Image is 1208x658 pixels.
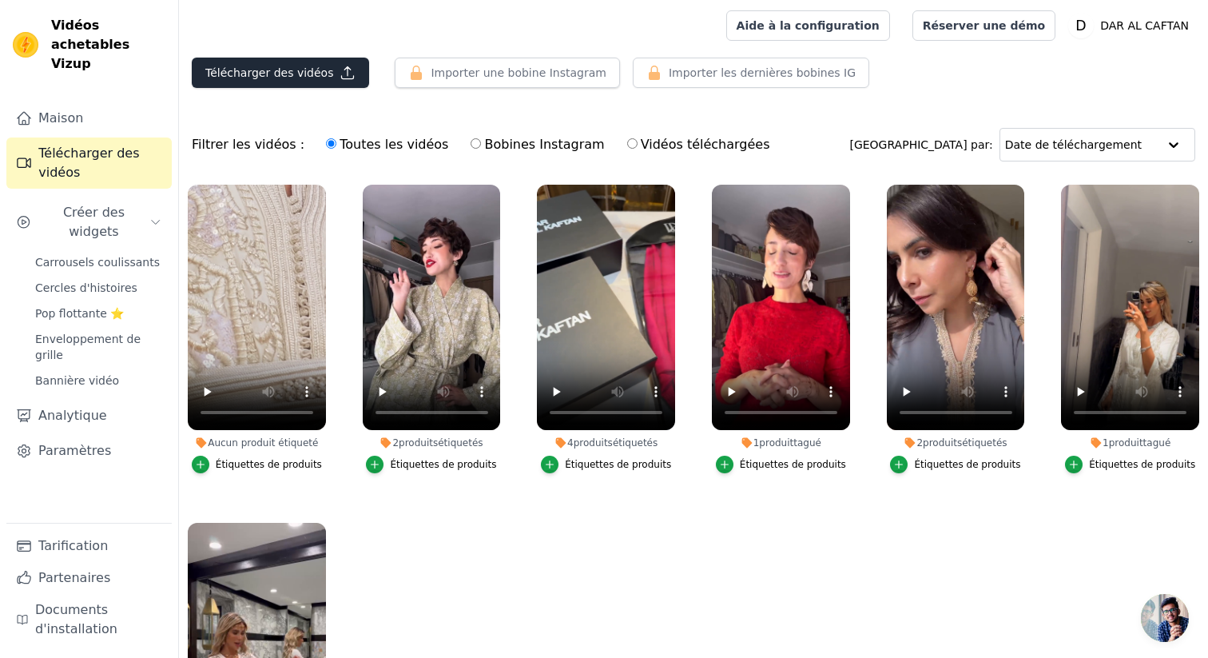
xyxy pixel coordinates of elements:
font: étiquetés [613,437,658,449]
text: D [1076,18,1087,34]
font: Étiquettes de produits [914,459,1020,470]
font: Télécharger des vidéos [38,146,139,180]
font: Vidéos téléchargées [641,137,770,152]
button: Étiquettes de produits [890,456,1020,473]
font: Aide à la configuration [737,19,880,32]
a: Partenaires [6,562,172,594]
a: Aide à la configuration [726,10,890,41]
a: Enveloppement de grille [26,328,172,366]
font: Réserver une démo [923,19,1045,32]
button: Importer les dernières bobines IG [633,58,869,88]
input: Vidéos téléchargées [627,138,638,149]
a: Carrousels coulissants [26,251,172,273]
a: Maison [6,102,172,134]
a: Cercles d'histoires [26,277,172,299]
font: Créer des widgets [63,205,125,239]
font: 4 [567,437,574,449]
button: D DAR AL CAFTAN [1068,11,1195,40]
font: étiquetés [962,437,1007,449]
font: Télécharger des vidéos [205,66,333,79]
div: Ouvrir le chat [1141,594,1189,642]
font: Partenaires [38,570,110,585]
font: produits [574,437,613,449]
a: Documents d'installation [6,594,172,645]
font: Enveloppement de grille [35,333,141,361]
font: [GEOGRAPHIC_DATA] par: [849,138,992,151]
a: Bannière vidéo [26,369,172,392]
a: Télécharger des vidéos [6,138,172,189]
a: Réserver une démo [912,10,1055,41]
font: Étiquettes de produits [1089,459,1195,470]
font: 2 [392,437,399,449]
font: Importer une bobine Instagram [431,66,606,79]
font: Paramètres [38,443,111,458]
font: Étiquettes de produits [740,459,846,470]
button: Créer des widgets [6,197,172,248]
font: DAR AL CAFTAN [1100,19,1189,32]
font: Maison [38,110,83,126]
font: 1 [753,437,760,449]
font: produits [399,437,438,449]
font: Pop flottante ⭐ [35,307,124,320]
button: Étiquettes de produits [366,456,496,473]
a: Paramètres [6,435,172,467]
font: Documents d'installation [35,602,117,636]
font: Aucun produit étiqueté [208,437,318,449]
button: Télécharger des vidéos [192,58,369,88]
font: 1 [1103,437,1109,449]
font: tagué [1143,437,1171,449]
font: Étiquettes de produits [565,459,671,470]
font: Carrousels coulissants [35,256,160,269]
button: Étiquettes de produits [192,456,322,473]
font: produit [1109,437,1143,449]
input: Toutes les vidéos [326,138,336,149]
font: Bobines Instagram [484,137,604,152]
font: produits [923,437,962,449]
button: Importer une bobine Instagram [395,58,619,88]
font: Analytique [38,408,107,423]
font: tagué [793,437,821,449]
a: Pop flottante ⭐ [26,302,172,325]
font: Importer les dernières bobines IG [669,66,856,79]
font: Filtrer les vidéos : [192,137,304,152]
button: Étiquettes de produits [1065,456,1195,473]
a: Tarification [6,530,172,562]
font: Toutes les vidéos [340,137,448,152]
a: Analytique [6,400,172,432]
font: Étiquettes de produits [390,459,496,470]
font: Cercles d'histoires [35,281,137,294]
input: Bobines Instagram [471,138,481,149]
img: Vizup [13,32,38,58]
font: Vidéos achetables Vizup [51,18,129,71]
button: Étiquettes de produits [541,456,671,473]
font: Bannière vidéo [35,374,119,387]
font: Étiquettes de produits [216,459,322,470]
font: 2 [916,437,923,449]
font: produit [759,437,793,449]
font: étiquetés [438,437,483,449]
button: Étiquettes de produits [716,456,846,473]
font: Tarification [38,538,108,553]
